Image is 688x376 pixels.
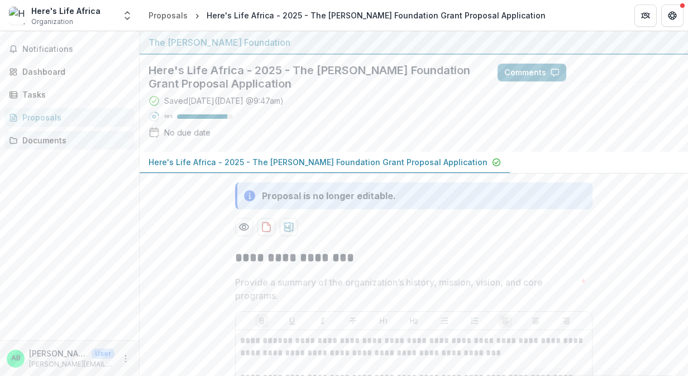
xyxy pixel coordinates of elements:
div: Tasks [22,89,126,100]
button: Answer Suggestions [571,64,679,81]
button: Align Right [560,314,573,327]
div: The [PERSON_NAME] Foundation [149,36,679,49]
div: Here's Life Africa [31,5,101,17]
button: Align Left [499,314,512,327]
button: More [119,352,132,365]
div: Here's Life Africa - 2025 - The [PERSON_NAME] Foundation Grant Proposal Application [207,9,546,21]
button: Align Center [529,314,542,327]
button: Underline [285,314,299,327]
button: Bold [255,314,269,327]
div: Andy Blakeslee [11,355,21,362]
p: Here's Life Africa - 2025 - The [PERSON_NAME] Foundation Grant Proposal Application [149,156,488,168]
div: Dashboard [22,66,126,78]
a: Proposals [144,7,192,23]
button: Bullet List [438,314,451,327]
button: Ordered List [468,314,481,327]
div: Proposals [22,112,126,123]
div: Proposal is no longer editable. [262,189,396,203]
div: Saved [DATE] ( [DATE] @ 9:47am ) [164,95,284,107]
p: Provide a summary of the organization’s history, mission, vision, and core programs. [235,276,576,302]
button: Get Help [661,4,684,27]
span: Notifications [22,45,130,54]
button: download-proposal [280,218,298,236]
h2: Here's Life Africa - 2025 - The [PERSON_NAME] Foundation Grant Proposal Application [149,64,480,90]
button: Partners [634,4,657,27]
div: No due date [164,127,211,138]
div: Proposals [149,9,188,21]
a: Dashboard [4,62,135,81]
button: Heading 2 [407,314,421,327]
button: Italicize [316,314,329,327]
button: Preview 86725608-6b97-4c08-92f5-8f64613c0883-0.pdf [235,218,253,236]
button: Notifications [4,40,135,58]
a: Proposals [4,108,135,127]
p: 90 % [164,113,173,120]
div: Documents [22,134,126,146]
span: Organization [31,17,73,27]
a: Tasks [4,85,135,104]
button: Comments [498,64,566,81]
button: Heading 1 [377,314,390,327]
button: Open entity switcher [120,4,135,27]
button: Strike [346,314,360,327]
nav: breadcrumb [144,7,550,23]
button: download-proposal [257,218,275,236]
p: [PERSON_NAME][EMAIL_ADDRESS][DOMAIN_NAME] [29,359,114,369]
p: [PERSON_NAME] [29,348,87,359]
p: User [92,349,114,359]
img: Here's Life Africa [9,7,27,25]
a: Documents [4,131,135,150]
